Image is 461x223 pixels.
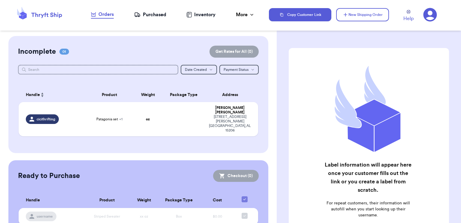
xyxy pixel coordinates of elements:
span: Help [403,15,414,22]
span: Payment Status [224,68,249,71]
input: Search [18,65,178,74]
th: Cost [200,193,235,208]
th: Weight [134,88,162,102]
span: 01 [59,49,69,55]
button: Payment Status [219,65,259,74]
span: Box [176,215,182,218]
a: Orders [91,11,114,19]
h2: Incomplete [18,47,56,56]
span: Patagonia set [96,117,122,122]
th: Address [205,88,258,102]
th: Weight [130,193,158,208]
p: For repeat customers, their information will autofill when you start looking up their username. [323,200,413,218]
span: Date Created [185,68,207,71]
span: $0.00 [213,215,222,218]
button: Copy Customer Link [269,8,331,21]
button: Checkout (0) [213,170,259,182]
span: Striped Sweater [94,215,120,218]
span: + 1 [119,117,122,121]
a: Purchased [134,11,166,18]
th: Package Type [162,88,206,102]
div: More [236,11,255,18]
span: Handle [26,92,40,98]
span: xx oz [140,215,148,218]
button: Sort ascending [40,91,45,98]
span: username [37,214,53,219]
div: Orders [91,11,114,18]
button: Date Created [181,65,217,74]
strong: oz [146,117,150,121]
div: [PERSON_NAME] [PERSON_NAME] [209,106,251,115]
a: Help [403,10,414,22]
th: Package Type [158,193,200,208]
h2: Ready to Purchase [18,171,80,181]
div: [STREET_ADDRESS][PERSON_NAME] [GEOGRAPHIC_DATA] , AL 15206 [209,115,251,133]
span: Handle [26,197,40,203]
h2: Label information will appear here once your customer fills out the link or you create a label fr... [323,161,413,194]
a: Inventory [186,11,215,18]
th: Product [86,88,134,102]
button: New Shipping Order [336,8,389,21]
th: Product [84,193,130,208]
button: Get Rates for All (0) [209,46,259,58]
span: cicithrifting [37,117,55,122]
